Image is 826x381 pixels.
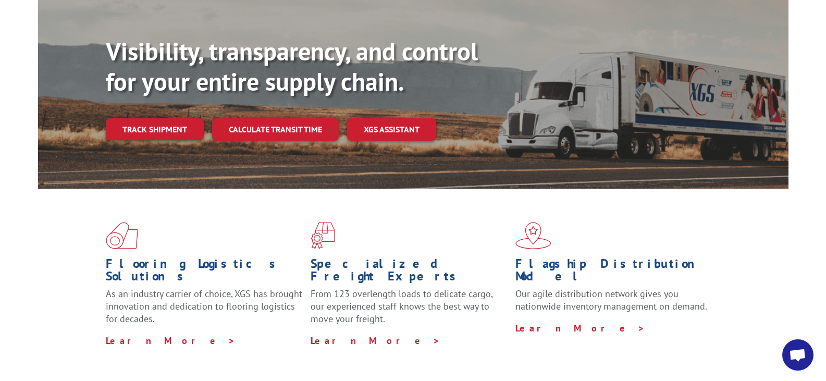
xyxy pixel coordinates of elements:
a: Learn More > [311,335,440,347]
a: Track shipment [106,118,204,140]
span: As an industry carrier of choice, XGS has brought innovation and dedication to flooring logistics... [106,288,302,325]
div: Open chat [782,339,813,371]
a: Learn More > [515,322,645,334]
h1: Flagship Distribution Model [515,257,712,288]
span: Our agile distribution network gives you nationwide inventory management on demand. [515,288,707,312]
a: XGS ASSISTANT [347,118,436,141]
img: xgs-icon-flagship-distribution-model-red [515,222,551,249]
img: xgs-icon-focused-on-flooring-red [311,222,335,249]
a: Calculate transit time [212,118,339,141]
a: Learn More > [106,335,236,347]
img: xgs-icon-total-supply-chain-intelligence-red [106,222,138,249]
p: From 123 overlength loads to delicate cargo, our experienced staff knows the best way to move you... [311,288,508,334]
h1: Flooring Logistics Solutions [106,257,303,288]
b: Visibility, transparency, and control for your entire supply chain. [106,35,478,97]
h1: Specialized Freight Experts [311,257,508,288]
